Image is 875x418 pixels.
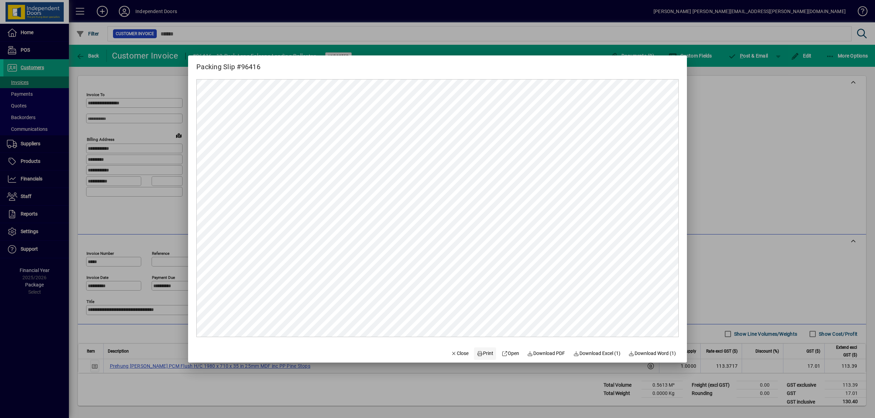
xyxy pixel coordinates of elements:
span: Print [477,350,493,357]
a: Open [499,347,522,360]
button: Close [448,347,472,360]
span: Download Word (1) [629,350,676,357]
a: Download PDF [525,347,568,360]
span: Close [451,350,469,357]
button: Print [474,347,496,360]
h2: Packing Slip #96416 [188,55,269,72]
span: Download Excel (1) [573,350,620,357]
span: Download PDF [527,350,565,357]
button: Download Word (1) [626,347,679,360]
button: Download Excel (1) [570,347,623,360]
span: Open [502,350,519,357]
